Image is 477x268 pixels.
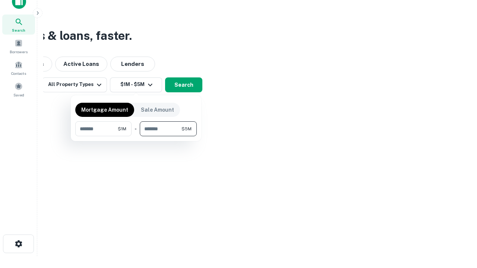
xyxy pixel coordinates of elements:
[118,125,126,132] span: $1M
[181,125,192,132] span: $5M
[135,121,137,136] div: -
[440,208,477,244] iframe: Chat Widget
[141,106,174,114] p: Sale Amount
[81,106,128,114] p: Mortgage Amount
